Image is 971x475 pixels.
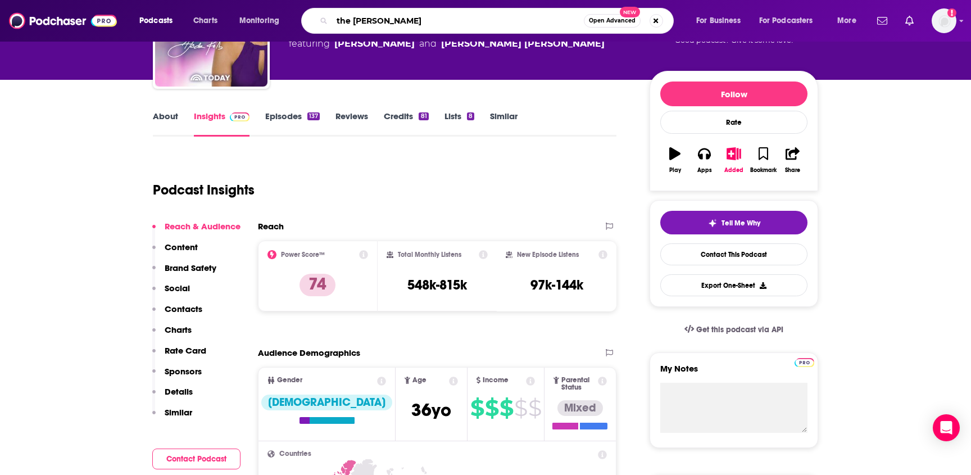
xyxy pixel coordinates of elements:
[557,400,603,416] div: Mixed
[152,449,241,469] button: Contact Podcast
[277,377,302,384] span: Gender
[307,112,320,120] div: 137
[696,325,783,334] span: Get this podcast via API
[660,243,807,265] a: Contact This Podcast
[752,12,829,30] button: open menu
[165,304,202,314] p: Contacts
[152,221,241,242] button: Reach & Audience
[194,111,249,137] a: InsightsPodchaser Pro
[232,12,294,30] button: open menu
[441,37,605,51] div: [PERSON_NAME] [PERSON_NAME]
[279,450,311,458] span: Countries
[265,111,320,137] a: Episodes137
[165,407,192,418] p: Similar
[412,377,426,384] span: Age
[660,111,807,134] div: Rate
[517,251,579,259] h2: New Episode Listens
[152,263,216,283] button: Brand Safety
[561,377,596,391] span: Parental Status
[932,8,956,33] button: Show profile menu
[407,277,467,293] h3: 548k-815k
[669,167,681,174] div: Play
[153,111,178,137] a: About
[165,242,198,252] p: Content
[139,13,173,29] span: Podcasts
[660,211,807,234] button: tell me why sparkleTell Me Why
[165,263,216,273] p: Brand Safety
[485,399,498,417] span: $
[660,363,807,383] label: My Notes
[230,112,249,121] img: Podchaser Pro
[165,366,202,377] p: Sponsors
[528,399,541,417] span: $
[131,12,187,30] button: open menu
[186,12,224,30] a: Charts
[289,37,605,51] span: featuring
[165,221,241,232] p: Reach & Audience
[165,345,206,356] p: Rate Card
[335,111,368,137] a: Reviews
[152,407,192,428] button: Similar
[239,13,279,29] span: Monitoring
[470,399,541,417] a: $$$$$
[332,12,584,30] input: Search podcasts, credits, & more...
[165,283,190,293] p: Social
[932,8,956,33] img: User Profile
[589,18,636,24] span: Open Advanced
[530,277,583,293] h3: 97k-144k
[697,167,712,174] div: Apps
[660,140,689,180] button: Play
[778,140,807,180] button: Share
[9,10,117,31] img: Podchaser - Follow, Share and Rate Podcasts
[165,324,192,335] p: Charts
[620,7,640,17] span: New
[152,386,193,407] button: Details
[660,274,807,296] button: Export One-Sheet
[719,140,748,180] button: Added
[837,13,856,29] span: More
[419,37,437,51] span: and
[384,111,428,137] a: Credits81
[152,283,190,304] button: Social
[759,13,813,29] span: For Podcasters
[152,242,198,263] button: Content
[688,12,755,30] button: open menu
[193,13,217,29] span: Charts
[724,167,743,174] div: Added
[419,112,428,120] div: 81
[748,140,778,180] button: Bookmark
[696,13,741,29] span: For Business
[947,8,956,17] svg: Add a profile image
[722,219,760,228] span: Tell Me Why
[470,399,484,417] span: $
[152,304,202,324] button: Contacts
[258,221,284,232] h2: Reach
[901,11,918,30] a: Show notifications dropdown
[584,14,641,28] button: Open AdvancedNew
[152,345,206,366] button: Rate Card
[398,251,461,259] h2: Total Monthly Listens
[411,399,451,421] span: 36 yo
[153,182,255,198] h1: Podcast Insights
[334,37,415,51] a: Hoda Kotb
[873,11,892,30] a: Show notifications dropdown
[152,324,192,345] button: Charts
[281,251,325,259] h2: Power Score™
[795,358,814,367] img: Podchaser Pro
[165,386,193,397] p: Details
[411,405,451,419] a: 36yo
[689,140,719,180] button: Apps
[261,395,392,410] div: [DEMOGRAPHIC_DATA]
[675,316,792,343] a: Get this podcast via API
[300,274,335,296] p: 74
[785,167,800,174] div: Share
[483,377,509,384] span: Income
[467,112,474,120] div: 8
[514,399,527,417] span: $
[500,399,513,417] span: $
[312,8,684,34] div: Search podcasts, credits, & more...
[552,400,607,429] a: Mixed
[444,111,474,137] a: Lists8
[829,12,870,30] button: open menu
[490,111,518,137] a: Similar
